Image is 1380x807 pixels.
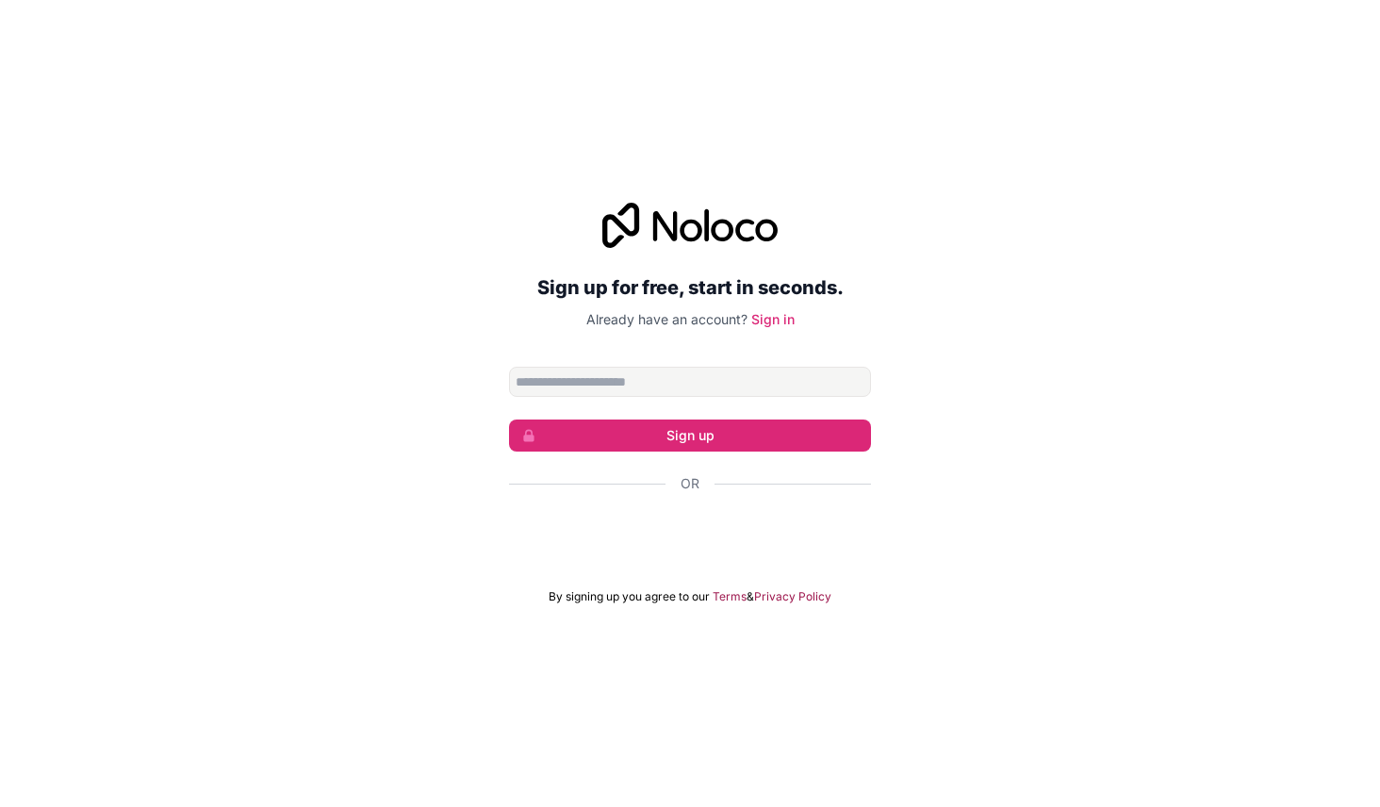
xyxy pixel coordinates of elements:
button: Sign up [509,420,871,452]
span: & [747,589,754,604]
span: Or [681,474,699,493]
a: Sign in [751,311,795,327]
a: Terms [713,589,747,604]
h2: Sign up for free, start in seconds. [509,271,871,305]
input: Email address [509,367,871,397]
span: Already have an account? [586,311,747,327]
span: By signing up you agree to our [549,589,710,604]
a: Privacy Policy [754,589,831,604]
